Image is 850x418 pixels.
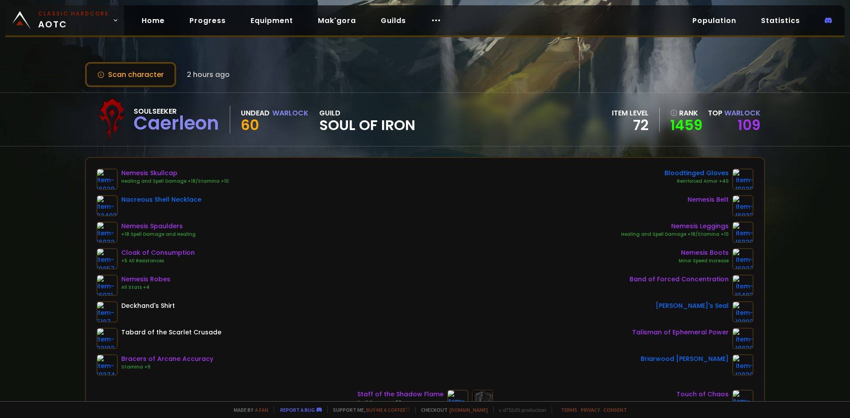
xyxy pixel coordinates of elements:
[134,106,219,117] div: Soulseeker
[665,169,729,178] div: Bloodtinged Gloves
[732,222,753,243] img: item-16930
[415,406,488,413] span: Checkout
[612,119,649,132] div: 72
[670,119,703,132] a: 1459
[688,195,729,204] div: Nemesis Belt
[97,169,118,190] img: item-16929
[357,390,444,399] div: Staff of the Shadow Flame
[319,119,415,132] span: Soul of Iron
[732,354,753,376] img: item-12930
[241,107,270,119] div: Undead
[97,195,118,216] img: item-22403
[665,178,729,185] div: Reinforced Armor +40
[685,12,743,30] a: Population
[121,231,196,238] div: +18 Spell Damage and Healing
[447,390,468,411] img: item-19356
[272,107,309,119] div: Warlock
[134,117,219,130] div: Caerleon
[311,12,363,30] a: Mak'gora
[121,328,221,337] div: Tabard of the Scarlet Crusade
[732,169,753,190] img: item-19929
[182,12,233,30] a: Progress
[135,12,172,30] a: Home
[670,107,703,119] div: rank
[121,195,201,204] div: Nacreous Shell Necklace
[121,284,170,291] div: All Stats +4
[621,222,729,231] div: Nemesis Leggings
[738,115,761,135] a: 109
[493,406,546,413] span: v. d752d5 - production
[243,12,300,30] a: Equipment
[641,354,729,364] div: Briarwood [PERSON_NAME]
[612,107,649,119] div: item level
[366,406,410,413] a: Buy me a coffee
[357,399,444,406] div: Spell Damage +30
[603,406,627,413] a: Consent
[97,354,118,376] img: item-19374
[121,248,195,257] div: Cloak of Consumption
[121,257,195,265] div: +5 All Resistances
[97,222,118,243] img: item-16932
[121,275,170,284] div: Nemesis Robes
[121,354,213,364] div: Bracers of Arcane Accuracy
[121,178,229,185] div: Healing and Spell Damage +18/Stamina +10
[449,406,488,413] a: [DOMAIN_NAME]
[632,328,729,337] div: Talisman of Ephemeral Power
[679,257,729,265] div: Minor Speed Increase
[708,107,761,119] div: Top
[732,301,753,322] img: item-19893
[38,10,109,18] small: Classic Hardcore
[724,108,761,118] span: Warlock
[732,248,753,269] img: item-16927
[187,69,230,80] span: 2 hours ago
[732,390,753,411] img: item-19861
[121,222,196,231] div: Nemesis Spaulders
[630,275,729,284] div: Band of Forced Concentration
[754,12,807,30] a: Statistics
[374,12,413,30] a: Guilds
[85,62,176,87] button: Scan character
[561,406,577,413] a: Terms
[121,301,175,311] div: Deckhand's Shirt
[280,406,315,413] a: Report a bug
[327,406,410,413] span: Support me,
[97,301,118,322] img: item-5107
[228,406,268,413] span: Made by
[97,275,118,296] img: item-16931
[732,195,753,216] img: item-16933
[38,10,109,31] span: AOTC
[121,169,229,178] div: Nemesis Skullcap
[656,301,729,311] div: [PERSON_NAME]'s Seal
[5,5,124,35] a: Classic HardcoreAOTC
[676,390,729,399] div: Touch of Chaos
[732,328,753,349] img: item-18820
[121,364,213,371] div: Stamina +9
[255,406,268,413] a: a fan
[581,406,600,413] a: Privacy
[319,107,415,132] div: guild
[97,328,118,349] img: item-23192
[97,248,118,269] img: item-19857
[241,115,259,135] span: 60
[621,231,729,238] div: Healing and Spell Damage +18/Stamina +10
[732,275,753,296] img: item-19403
[679,248,729,257] div: Nemesis Boots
